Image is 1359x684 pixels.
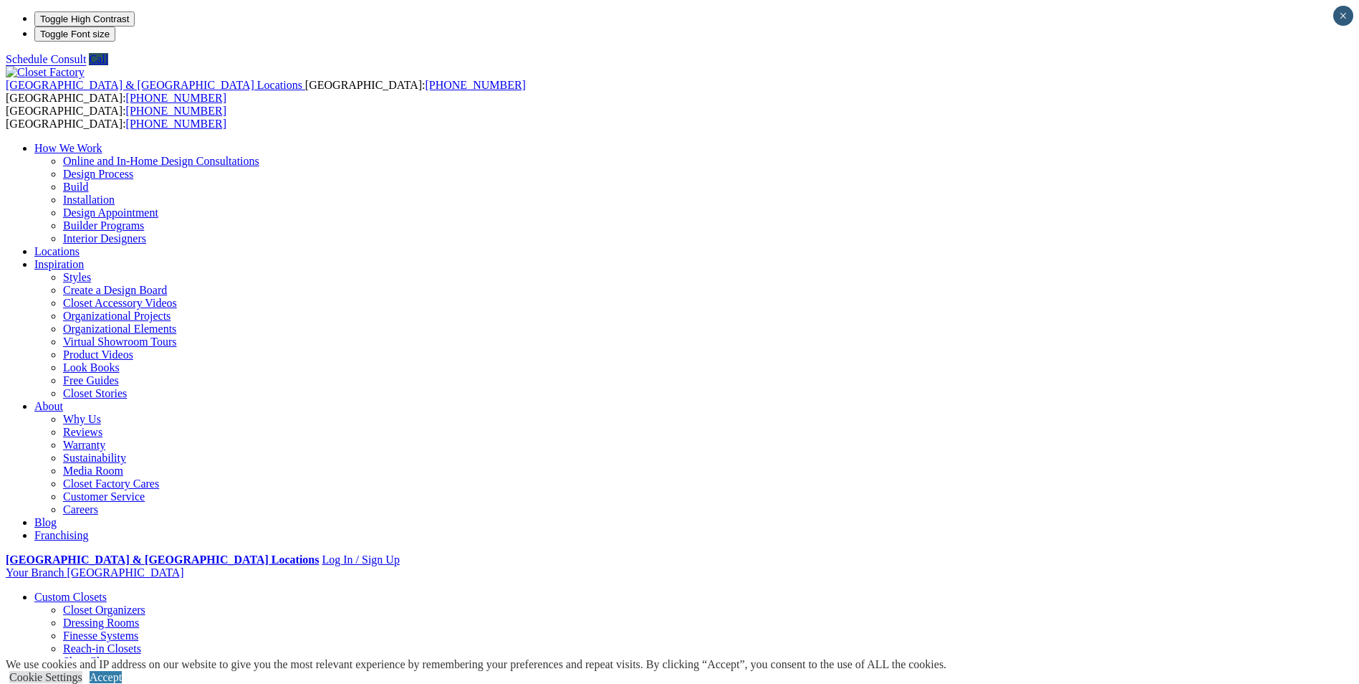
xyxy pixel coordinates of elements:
a: Closet Factory Cares [63,478,159,490]
a: Careers [63,503,98,516]
a: Locations [34,245,80,257]
a: Blog [34,516,57,528]
a: Reach-in Closets [63,642,141,655]
a: Create a Design Board [63,284,167,296]
button: Toggle High Contrast [34,11,135,27]
a: [PHONE_NUMBER] [425,79,525,91]
a: Franchising [34,529,89,541]
a: Why Us [63,413,101,425]
a: Shoe Closets [63,655,123,668]
a: Styles [63,271,91,283]
a: Organizational Projects [63,310,171,322]
a: [PHONE_NUMBER] [126,105,226,117]
a: Media Room [63,465,123,477]
a: About [34,400,63,412]
a: Sustainability [63,452,126,464]
a: [PHONE_NUMBER] [126,92,226,104]
a: Design Process [63,168,133,180]
img: Closet Factory [6,66,85,79]
a: Online and In-Home Design Consultations [63,155,259,167]
span: Toggle High Contrast [40,14,129,24]
a: Reviews [63,426,102,438]
a: [GEOGRAPHIC_DATA] & [GEOGRAPHIC_DATA] Locations [6,554,319,566]
a: Cookie Settings [9,671,82,683]
a: Organizational Elements [63,323,176,335]
a: Look Books [63,361,120,374]
a: Custom Closets [34,591,107,603]
span: [GEOGRAPHIC_DATA] & [GEOGRAPHIC_DATA] Locations [6,79,302,91]
a: Closet Stories [63,387,127,399]
a: Your Branch [GEOGRAPHIC_DATA] [6,566,184,579]
a: Log In / Sign Up [322,554,399,566]
a: Product Videos [63,348,133,361]
a: Installation [63,194,115,206]
span: [GEOGRAPHIC_DATA]: [GEOGRAPHIC_DATA]: [6,79,526,104]
span: Your Branch [6,566,64,579]
a: Accept [90,671,122,683]
a: How We Work [34,142,102,154]
a: Warranty [63,439,105,451]
a: Schedule Consult [6,53,86,65]
a: [GEOGRAPHIC_DATA] & [GEOGRAPHIC_DATA] Locations [6,79,305,91]
a: Design Appointment [63,206,158,219]
a: Closet Accessory Videos [63,297,177,309]
span: [GEOGRAPHIC_DATA] [67,566,183,579]
a: Inspiration [34,258,84,270]
a: Dressing Rooms [63,617,139,629]
a: Finesse Systems [63,630,138,642]
a: Closet Organizers [63,604,145,616]
span: [GEOGRAPHIC_DATA]: [GEOGRAPHIC_DATA]: [6,105,226,130]
a: Builder Programs [63,219,144,232]
div: We use cookies and IP address on our website to give you the most relevant experience by remember... [6,658,946,671]
a: Customer Service [63,490,145,503]
span: Toggle Font size [40,29,110,39]
a: Build [63,181,89,193]
a: Call [89,53,108,65]
a: [PHONE_NUMBER] [126,118,226,130]
a: Interior Designers [63,232,146,244]
a: Virtual Showroom Tours [63,336,177,348]
a: Free Guides [63,374,119,386]
button: Close [1333,6,1353,26]
button: Toggle Font size [34,27,115,42]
